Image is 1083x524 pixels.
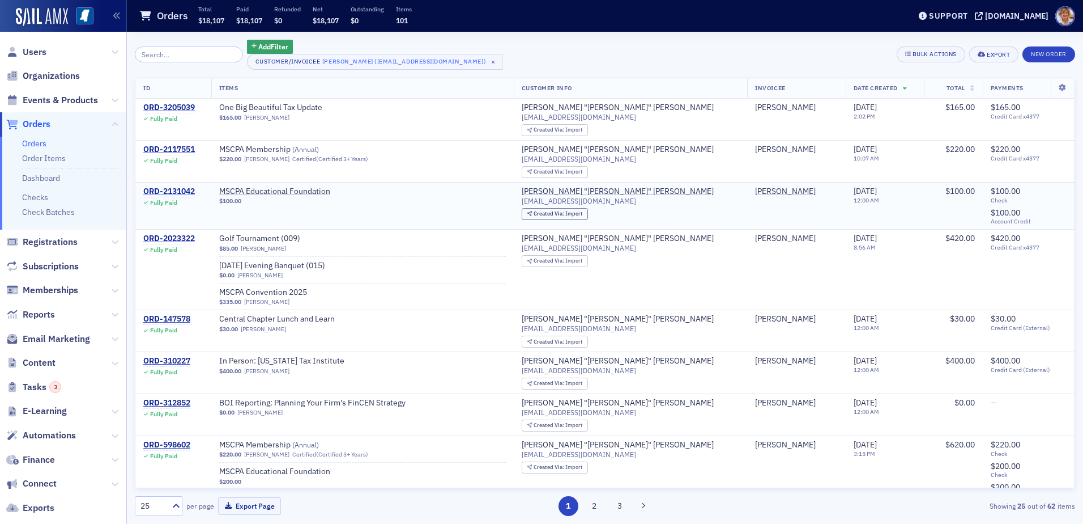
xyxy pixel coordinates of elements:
span: $420.00 [945,233,975,243]
a: [PERSON_NAME] [241,245,286,252]
div: Created Via: Import [522,420,588,432]
span: Customer Info [522,84,572,92]
span: [DATE] [854,233,877,243]
div: Import [534,381,582,387]
span: Created Via : [534,463,565,471]
a: MSCPA Membership (Annual) [219,440,362,450]
span: $0 [274,16,282,25]
span: ( Annual ) [292,440,319,449]
div: [DOMAIN_NAME] [985,11,1048,21]
a: [DATE] Evening Banquet (015) [219,261,362,271]
span: Profile [1055,6,1075,26]
h1: Orders [157,9,188,23]
button: AddFilter [247,40,293,54]
button: 3 [610,496,630,516]
a: ORD-312852 [143,398,190,408]
span: [EMAIL_ADDRESS][DOMAIN_NAME] [522,408,636,417]
a: Events & Products [6,94,98,107]
button: Export [969,47,1018,62]
button: Export Page [218,497,281,515]
a: [PERSON_NAME] "[PERSON_NAME]" [PERSON_NAME] [522,356,714,366]
span: $620.00 [945,440,975,450]
input: Search… [135,47,243,62]
span: $30.00 [219,326,238,333]
span: Email Marketing [23,333,90,345]
a: [PERSON_NAME] [244,155,289,163]
div: Created Via: Import [522,462,588,474]
p: Outstanding [351,5,384,13]
span: Ron Applewhite [755,314,837,324]
div: ORD-147578 [143,314,190,324]
a: Automations [6,429,76,442]
div: [PERSON_NAME] "[PERSON_NAME]" [PERSON_NAME] [522,314,714,324]
a: MSCPA Convention 2025 [219,288,362,298]
div: Bulk Actions [913,51,957,57]
a: [PERSON_NAME] "[PERSON_NAME]" [PERSON_NAME] [522,398,714,408]
span: ( Annual ) [292,145,319,154]
a: ORD-2131042 [143,187,195,197]
a: [PERSON_NAME] [755,234,816,244]
span: $400.00 [945,356,975,366]
span: Items [219,84,238,92]
a: [PERSON_NAME] [755,103,816,113]
a: Golf Tournament (009) [219,234,362,244]
strong: 25 [1016,501,1027,511]
div: [PERSON_NAME] [755,314,816,324]
div: Import [534,464,582,471]
div: 3 [49,381,61,393]
span: Connect [23,477,57,490]
span: [DATE] [854,440,877,450]
span: In Person: Mississippi Tax Institute [219,356,362,366]
div: Created Via: Import [522,208,588,220]
span: $18,107 [313,16,339,25]
a: ORD-2023322 [143,234,195,244]
span: MSCPA Membership [219,145,362,155]
a: Memberships [6,284,78,297]
img: SailAMX [76,7,93,25]
div: Fully Paid [150,369,177,376]
span: Content [23,357,56,369]
a: [PERSON_NAME] "[PERSON_NAME]" [PERSON_NAME] [522,145,714,155]
div: Created Via: Import [522,166,588,178]
a: [PERSON_NAME] [244,298,289,306]
span: Finance [23,454,55,466]
a: SailAMX [16,8,68,26]
a: [PERSON_NAME] [244,367,289,375]
span: $30.00 [950,314,975,324]
span: Created Via : [534,379,565,387]
span: $220.00 [219,155,241,163]
span: $0.00 [219,409,234,416]
a: [PERSON_NAME] [244,451,289,458]
div: Fully Paid [150,199,177,206]
button: 2 [584,496,604,516]
a: Tasks3 [6,381,61,394]
div: Fully Paid [150,157,177,164]
div: [PERSON_NAME] [755,356,816,366]
a: Orders [22,138,46,149]
span: Date Created [854,84,898,92]
span: [EMAIL_ADDRESS][DOMAIN_NAME] [522,197,636,205]
span: $18,107 [198,16,224,25]
a: ORD-3205039 [143,103,195,113]
span: Orders [23,118,50,130]
div: Import [534,127,582,133]
time: 12:00 AM [854,324,879,332]
div: [PERSON_NAME] [755,187,816,197]
span: $220.00 [991,440,1020,450]
div: Fully Paid [150,411,177,418]
span: — [991,398,997,408]
span: $100.00 [991,208,1020,218]
a: [PERSON_NAME] [241,326,286,333]
a: Central Chapter Lunch and Learn [219,314,362,324]
div: [PERSON_NAME] "[PERSON_NAME]" [PERSON_NAME] [522,187,714,197]
div: Showing out of items [770,501,1075,511]
span: Saturday Evening Banquet (015) [219,261,362,271]
a: BOI Reporting: Planning Your Firm's FinCEN Strategy [219,398,406,408]
span: Ron Applewhite [755,440,837,450]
